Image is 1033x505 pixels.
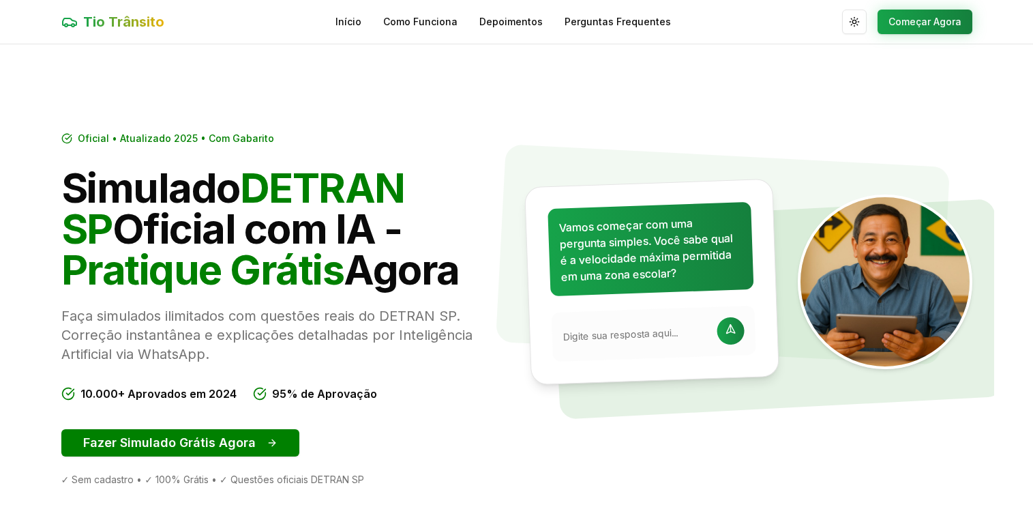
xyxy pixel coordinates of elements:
span: 95% de Aprovação [272,386,377,402]
a: Início [335,15,361,29]
a: Perguntas Frequentes [565,15,671,29]
span: Tio Trânsito [83,12,164,31]
h1: Simulado Oficial com IA - Agora [61,167,506,290]
img: Tio Trânsito [798,194,972,369]
div: ✓ Sem cadastro • ✓ 100% Grátis • ✓ Questões oficiais DETRAN SP [61,473,506,487]
span: DETRAN SP [61,163,405,253]
button: Começar Agora [878,10,972,34]
span: Pratique Grátis [61,245,344,294]
p: Faça simulados ilimitados com questões reais do DETRAN SP. Correção instantânea e explicações det... [61,306,506,364]
a: Depoimentos [479,15,543,29]
input: Digite sua resposta aqui... [563,325,709,343]
a: Como Funciona [383,15,458,29]
a: Tio Trânsito [61,12,164,31]
p: Vamos começar com uma pergunta simples. Você sabe qual é a velocidade máxima permitida em uma zon... [558,213,742,285]
span: 10.000+ Aprovados em 2024 [80,386,237,402]
span: Oficial • Atualizado 2025 • Com Gabarito [78,132,274,145]
button: Fazer Simulado Grátis Agora [61,429,299,457]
